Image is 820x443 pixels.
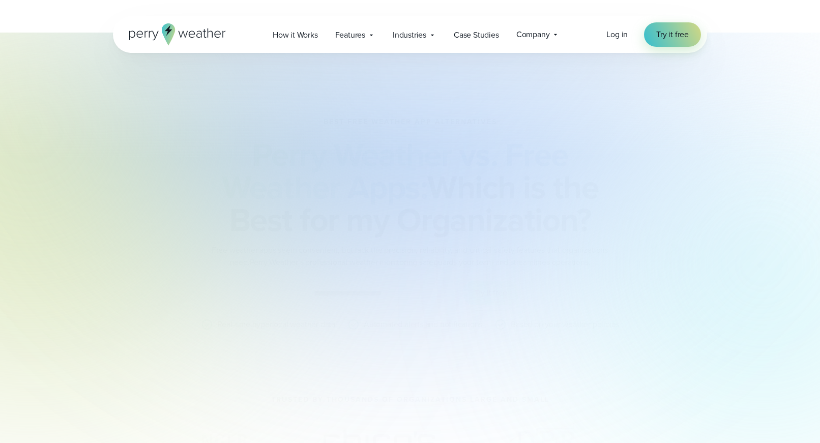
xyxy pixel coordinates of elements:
[606,28,628,41] a: Log in
[606,28,628,40] span: Log in
[273,29,318,41] span: How it Works
[644,22,701,47] a: Try it free
[335,29,365,41] span: Features
[454,29,499,41] span: Case Studies
[516,28,550,41] span: Company
[656,28,689,41] span: Try it free
[445,24,508,45] a: Case Studies
[393,29,426,41] span: Industries
[264,24,327,45] a: How it Works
